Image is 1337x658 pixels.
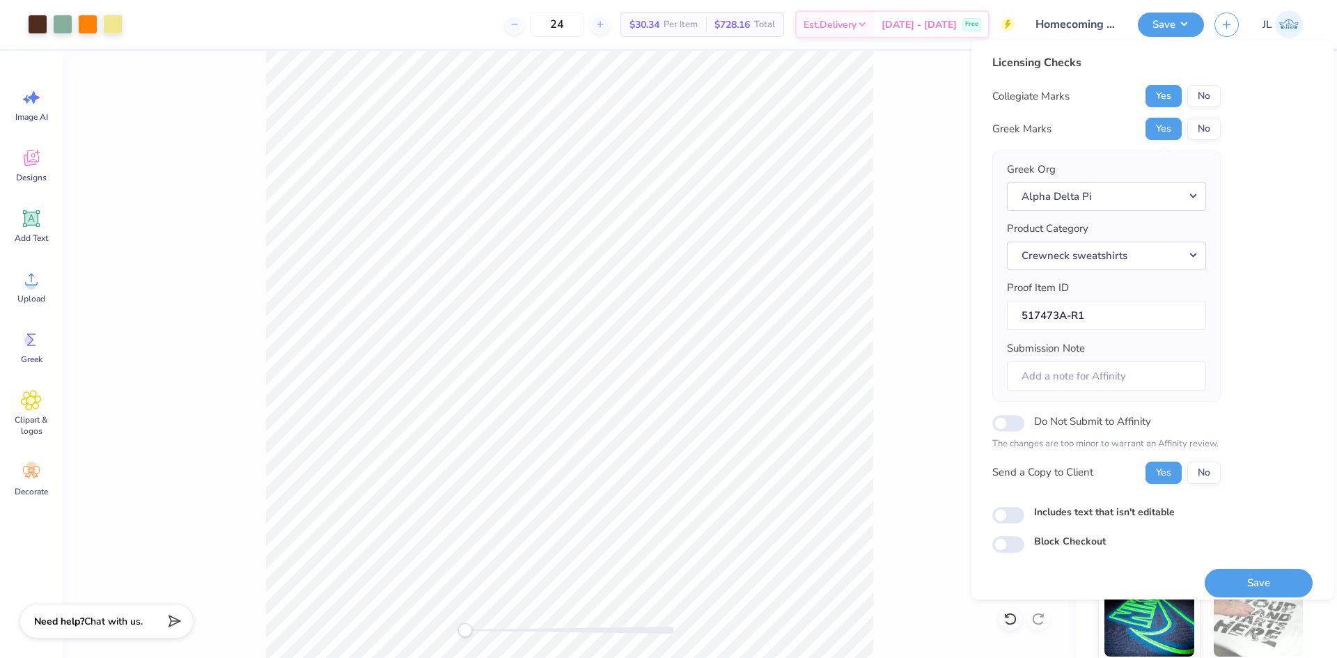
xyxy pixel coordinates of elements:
a: JL [1256,10,1309,38]
span: JL [1262,17,1272,33]
span: Total [754,17,775,32]
button: No [1187,85,1221,107]
div: Accessibility label [458,623,472,637]
span: Chat with us. [84,615,143,628]
button: Save [1205,569,1313,597]
span: Upload [17,293,45,304]
span: Est. Delivery [804,17,857,32]
span: Clipart & logos [8,414,54,437]
span: Greek [21,354,42,365]
div: Greek Marks [992,121,1051,137]
span: Per Item [664,17,698,32]
strong: Need help? [34,615,84,628]
div: Send a Copy to Client [992,464,1093,480]
span: Decorate [15,486,48,497]
img: Water based Ink [1214,587,1304,657]
img: Jairo Laqui [1275,10,1303,38]
label: Do Not Submit to Affinity [1034,412,1151,430]
span: Designs [16,172,47,183]
label: Product Category [1007,221,1088,237]
div: Licensing Checks [992,54,1221,71]
span: Free [965,19,978,29]
button: Yes [1146,462,1182,484]
button: No [1187,118,1221,140]
span: $728.16 [714,17,750,32]
button: Save [1138,13,1204,37]
input: Add a note for Affinity [1007,361,1206,391]
button: Yes [1146,85,1182,107]
label: Proof Item ID [1007,280,1069,296]
p: The changes are too minor to warrant an Affinity review. [992,437,1221,451]
img: Glow in the Dark Ink [1104,587,1194,657]
button: Yes [1146,118,1182,140]
span: [DATE] - [DATE] [882,17,957,32]
label: Greek Org [1007,162,1056,178]
span: $30.34 [630,17,659,32]
span: Add Text [15,233,48,244]
label: Block Checkout [1034,534,1106,549]
input: Untitled Design [1025,10,1127,38]
div: Collegiate Marks [992,88,1070,104]
label: Includes text that isn't editable [1034,505,1175,519]
span: Image AI [15,111,48,123]
button: No [1187,462,1221,484]
button: Alpha Delta Pi [1007,182,1206,211]
label: Submission Note [1007,340,1085,357]
button: Crewneck sweatshirts [1007,242,1206,270]
input: – – [530,12,584,37]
